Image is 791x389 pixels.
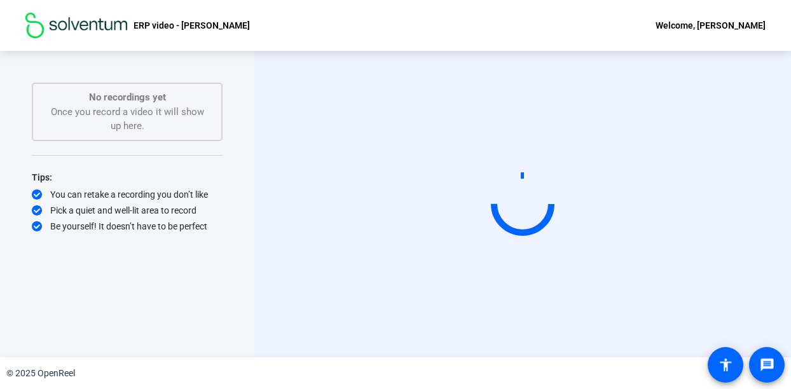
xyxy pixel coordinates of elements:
[32,204,223,217] div: Pick a quiet and well-lit area to record
[656,18,766,33] div: Welcome, [PERSON_NAME]
[32,220,223,233] div: Be yourself! It doesn’t have to be perfect
[46,90,209,133] div: Once you record a video it will show up here.
[25,13,127,38] img: OpenReel logo
[46,90,209,105] p: No recordings yet
[32,188,223,201] div: You can retake a recording you don’t like
[718,357,733,372] mat-icon: accessibility
[32,170,223,185] div: Tips:
[759,357,774,372] mat-icon: message
[134,18,250,33] p: ERP video - [PERSON_NAME]
[6,367,75,380] div: © 2025 OpenReel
